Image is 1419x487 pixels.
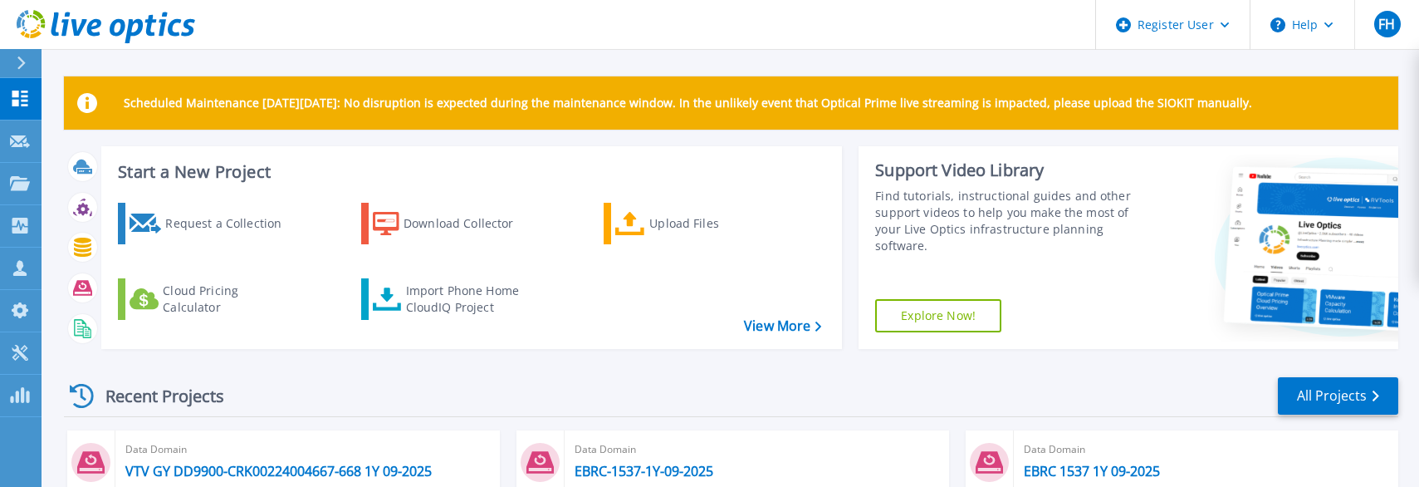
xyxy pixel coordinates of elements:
[361,203,546,244] a: Download Collector
[124,96,1252,110] p: Scheduled Maintenance [DATE][DATE]: No disruption is expected during the maintenance window. In t...
[165,207,298,240] div: Request a Collection
[1024,440,1388,459] span: Data Domain
[118,163,820,181] h3: Start a New Project
[125,463,432,480] a: VTV GY DD9900-CRK00224004667-668 1Y 09-2025
[118,278,303,320] a: Cloud Pricing Calculator
[875,188,1148,254] div: Find tutorials, instructional guides and other support videos to help you make the most of your L...
[604,203,789,244] a: Upload Files
[575,463,713,480] a: EBRC-1537-1Y-09-2025
[1278,377,1398,415] a: All Projects
[125,440,490,459] span: Data Domain
[118,203,303,244] a: Request a Collection
[406,283,536,316] div: Import Phone Home CloudIQ Project
[1024,463,1160,480] a: EBRC 1537 1Y 09-2025
[875,299,1001,332] a: Explore Now!
[64,376,247,416] div: Recent Projects
[744,318,821,334] a: View More
[649,207,782,240] div: Upload Files
[404,207,536,240] div: Download Collector
[1378,17,1395,31] span: FH
[575,440,939,459] span: Data Domain
[163,283,296,316] div: Cloud Pricing Calculator
[875,160,1148,181] div: Support Video Library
